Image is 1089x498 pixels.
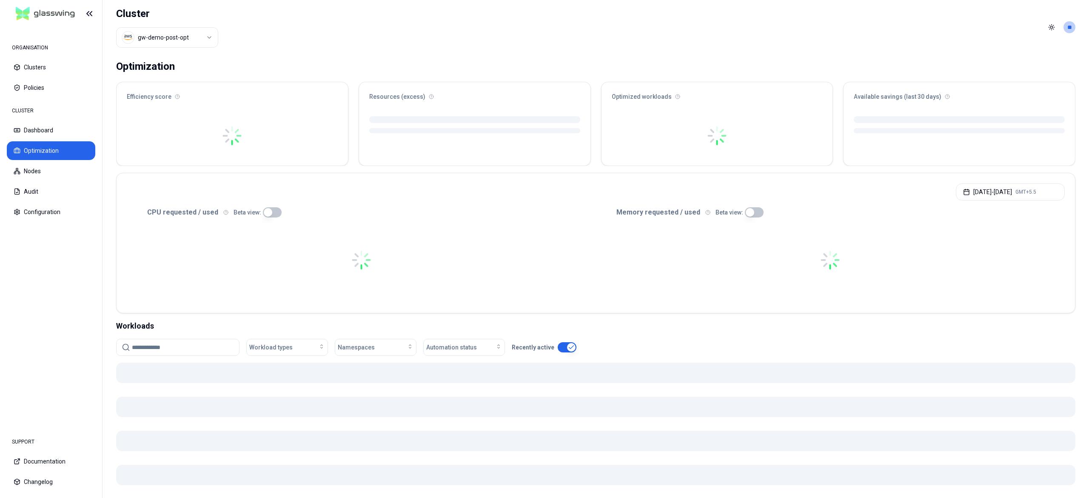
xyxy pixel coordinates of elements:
div: CLUSTER [7,102,95,119]
h1: Cluster [116,7,218,20]
button: Clusters [7,58,95,77]
div: SUPPORT [7,433,95,450]
div: Optimization [116,58,175,75]
div: Memory requested / used [596,207,1065,218]
div: Efficiency score [117,82,348,106]
span: Namespaces [338,343,375,352]
button: Dashboard [7,121,95,140]
button: Optimization [7,141,95,160]
span: Workload types [249,343,293,352]
button: Automation status [423,339,505,356]
div: Workloads [116,320,1075,332]
p: Recently active [512,343,554,352]
button: Nodes [7,162,95,180]
span: Automation status [426,343,477,352]
button: Select a value [116,27,218,48]
img: aws [124,33,132,42]
button: Namespaces [335,339,416,356]
button: Policies [7,78,95,97]
div: gw-demo-post-opt [138,33,189,42]
button: Configuration [7,203,95,221]
p: Beta view: [716,208,743,217]
div: Optimized workloads [602,82,833,106]
button: Audit [7,182,95,201]
button: Documentation [7,452,95,471]
button: Changelog [7,472,95,491]
button: [DATE]-[DATE]GMT+5.5 [956,183,1065,200]
button: Workload types [246,339,328,356]
p: Beta view: [234,208,261,217]
span: GMT+5.5 [1015,189,1036,195]
img: GlassWing [12,4,78,24]
div: Available savings (last 30 days) [844,82,1075,106]
div: CPU requested / used [127,207,596,218]
div: Resources (excess) [359,82,590,106]
div: ORGANISATION [7,39,95,56]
